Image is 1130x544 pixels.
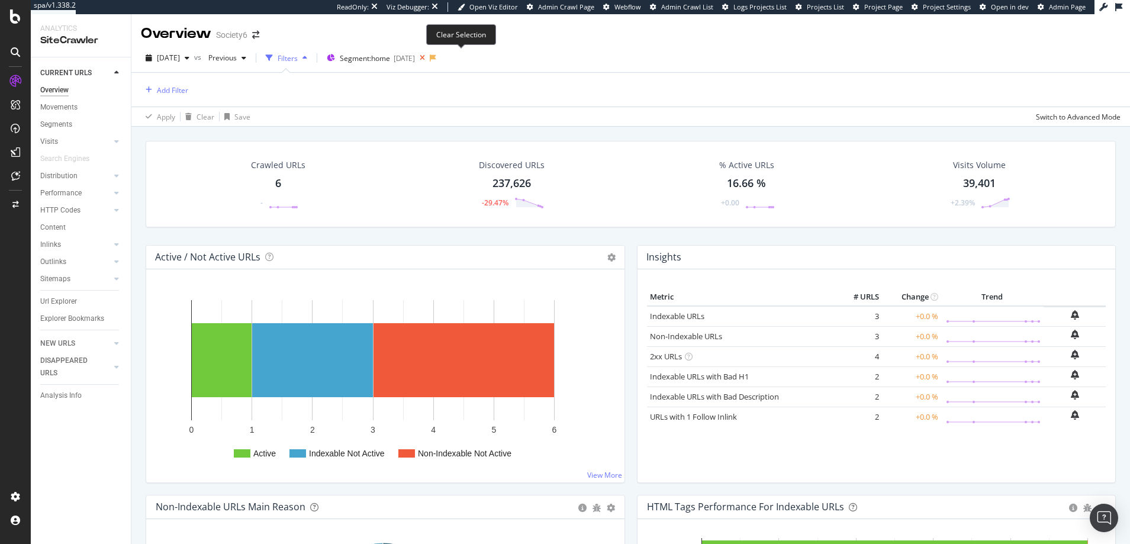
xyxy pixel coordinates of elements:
text: 4 [431,425,436,434]
button: Previous [204,49,251,67]
div: Visits Volume [953,159,1006,171]
button: Add Filter [141,83,188,97]
div: Overview [141,24,211,44]
span: Project Page [864,2,903,11]
th: Trend [941,288,1044,306]
div: bug [1083,504,1092,512]
th: Metric [647,288,835,306]
span: Admin Crawl List [661,2,713,11]
div: Discovered URLs [479,159,545,171]
td: +0.0 % [882,306,941,327]
button: Segment:home[DATE] [322,49,415,67]
a: Webflow [603,2,641,12]
div: NEW URLS [40,337,75,350]
div: 237,626 [492,176,531,191]
td: +0.0 % [882,407,941,427]
text: 3 [371,425,375,434]
a: DISAPPEARED URLS [40,355,111,379]
a: CURRENT URLS [40,67,111,79]
h4: Active / Not Active URLs [155,249,260,265]
div: Search Engines [40,153,89,165]
span: Admin Page [1049,2,1086,11]
a: Sitemaps [40,273,111,285]
div: Filters [278,53,298,63]
div: [DATE] [394,53,415,63]
a: 2xx URLs [650,351,682,362]
span: vs [194,52,204,62]
span: Logs Projects List [733,2,787,11]
div: -29.47% [482,198,508,208]
div: Distribution [40,170,78,182]
td: 2 [835,387,882,407]
th: Change [882,288,941,306]
a: URLs with 1 Follow Inlink [650,411,737,422]
span: Open in dev [991,2,1029,11]
div: +0.00 [721,198,739,208]
span: Projects List [807,2,844,11]
a: Project Settings [912,2,971,12]
div: Analytics [40,24,121,34]
a: Admin Crawl Page [527,2,594,12]
div: Segments [40,118,72,131]
button: Filters [261,49,312,67]
div: Explorer Bookmarks [40,313,104,325]
svg: A chart. [156,288,610,473]
div: Content [40,221,66,234]
a: Outlinks [40,256,111,268]
div: bell-plus [1071,410,1079,420]
div: Url Explorer [40,295,77,308]
a: Projects List [796,2,844,12]
div: CURRENT URLS [40,67,92,79]
div: 39,401 [963,176,996,191]
h4: Insights [646,249,681,265]
div: bell-plus [1071,370,1079,379]
div: SiteCrawler [40,34,121,47]
div: Clear [197,112,214,122]
div: Switch to Advanced Mode [1036,112,1121,122]
div: Visits [40,136,58,148]
text: 6 [552,425,557,434]
div: bell-plus [1071,350,1079,359]
a: NEW URLS [40,337,111,350]
a: Movements [40,101,123,114]
td: +0.0 % [882,366,941,387]
a: View More [587,470,622,480]
a: HTTP Codes [40,204,111,217]
div: HTTP Codes [40,204,81,217]
div: ReadOnly: [337,2,369,12]
a: Indexable URLs [650,311,704,321]
a: Distribution [40,170,111,182]
td: +0.0 % [882,387,941,407]
td: 2 [835,366,882,387]
td: 3 [835,326,882,346]
div: Add Filter [157,85,188,95]
div: circle-info [1069,504,1077,512]
td: 4 [835,346,882,366]
div: DISAPPEARED URLS [40,355,100,379]
div: Apply [157,112,175,122]
td: +0.0 % [882,326,941,346]
div: - [260,198,263,208]
text: 1 [250,425,255,434]
span: Webflow [614,2,641,11]
div: bell-plus [1071,310,1079,320]
a: Visits [40,136,111,148]
a: Segments [40,118,123,131]
td: 2 [835,407,882,427]
a: Admin Crawl List [650,2,713,12]
div: 6 [275,176,281,191]
button: Save [220,107,250,126]
span: Previous [204,53,237,63]
div: 16.66 % [727,176,766,191]
span: Segment: home [340,53,390,63]
button: Switch to Advanced Mode [1031,107,1121,126]
span: Admin Crawl Page [538,2,594,11]
a: Overview [40,84,123,96]
div: Viz Debugger: [387,2,429,12]
div: bug [593,504,601,512]
a: Project Page [853,2,903,12]
div: Crawled URLs [251,159,305,171]
a: Performance [40,187,111,199]
text: 5 [491,425,496,434]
